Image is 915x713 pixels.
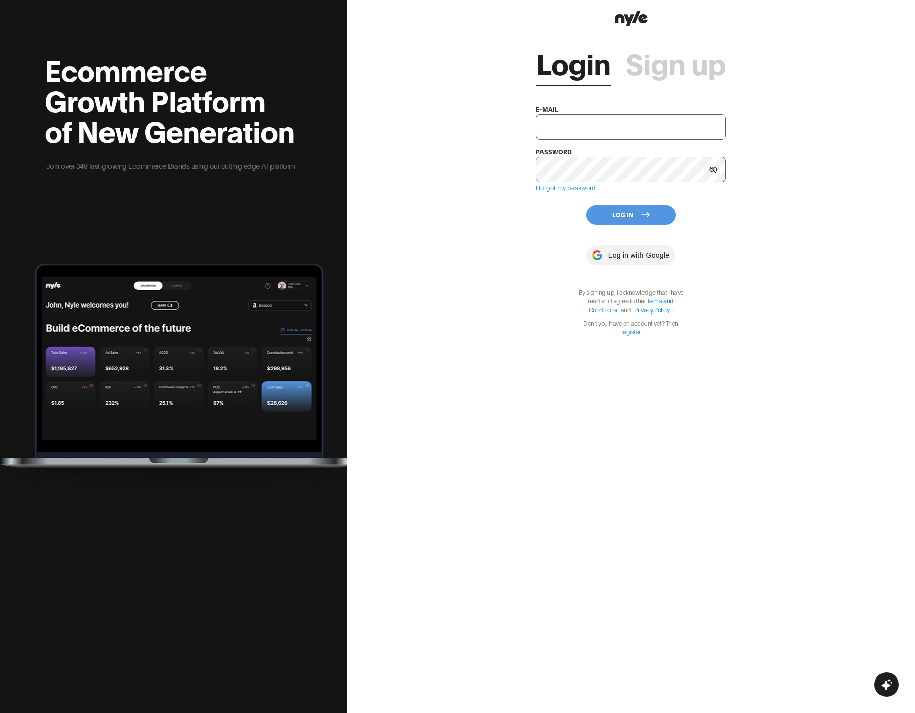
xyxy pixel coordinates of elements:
label: password [536,148,572,155]
button: Log in with Google [586,245,675,265]
a: I forgot my password [536,184,596,191]
label: e-mail [536,105,558,113]
p: By signing up, I acknowledge that I have read and agree to the . [572,288,689,314]
p: Join over 349 fast growing Ecommerce Brands using our cutting edge AI platform [45,160,297,172]
a: Terms and Conditions [589,297,674,313]
p: Don't you have an account yet? Then [572,319,689,336]
a: Sign up [626,47,726,78]
span: and [618,305,634,313]
button: Log In [586,205,676,225]
a: Privacy Policy [634,305,669,313]
a: Login [536,47,611,78]
a: register [621,328,641,335]
h2: Ecommerce Growth Platform of New Generation [45,54,297,145]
